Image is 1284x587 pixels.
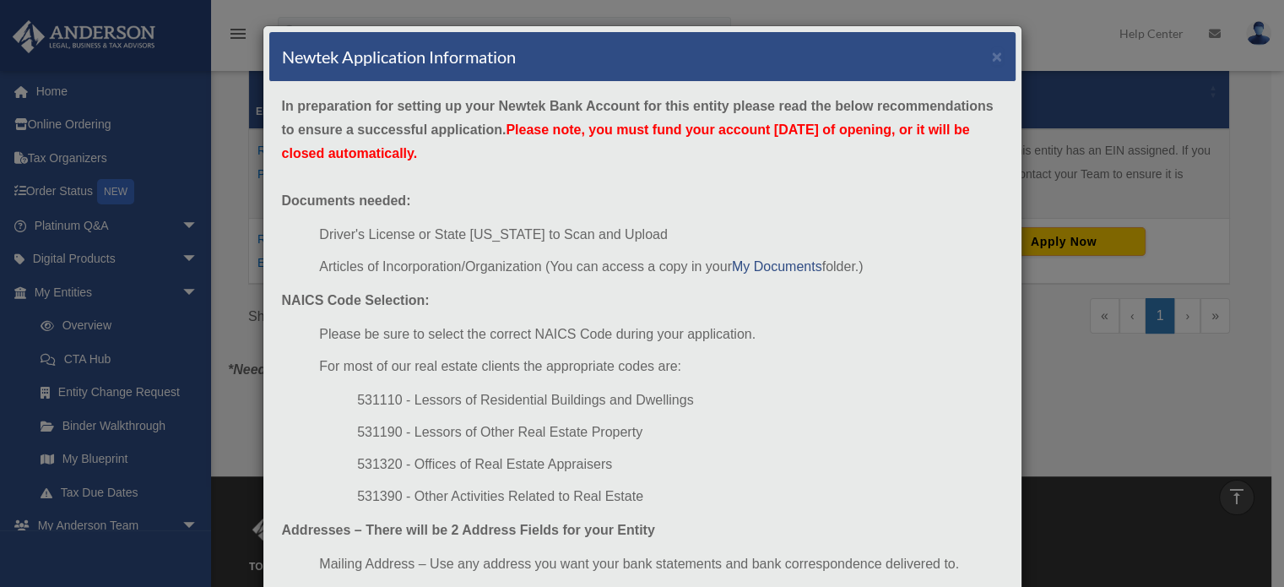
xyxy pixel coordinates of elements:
[357,389,1002,412] li: 531110 - Lessors of Residential Buildings and Dwellings
[282,293,430,307] strong: NAICS Code Selection:
[282,122,970,160] span: Please note, you must fund your account [DATE] of opening, or it will be closed automatically.
[319,355,1002,378] li: For most of our real estate clients the appropriate codes are:
[282,99,994,160] strong: In preparation for setting up your Newtek Bank Account for this entity please read the below reco...
[357,453,1002,476] li: 531320 - Offices of Real Estate Appraisers
[319,223,1002,247] li: Driver's License or State [US_STATE] to Scan and Upload
[282,45,516,68] h4: Newtek Application Information
[282,523,655,537] strong: Addresses – There will be 2 Address Fields for your Entity
[357,485,1002,508] li: 531390 - Other Activities Related to Real Estate
[992,47,1003,65] button: ×
[319,255,1002,279] li: Articles of Incorporation/Organization (You can access a copy in your folder.)
[732,259,822,274] a: My Documents
[319,552,1002,576] li: Mailing Address – Use any address you want your bank statements and bank correspondence delivered...
[282,193,411,208] strong: Documents needed:
[357,421,1002,444] li: 531190 - Lessors of Other Real Estate Property
[319,323,1002,346] li: Please be sure to select the correct NAICS Code during your application.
